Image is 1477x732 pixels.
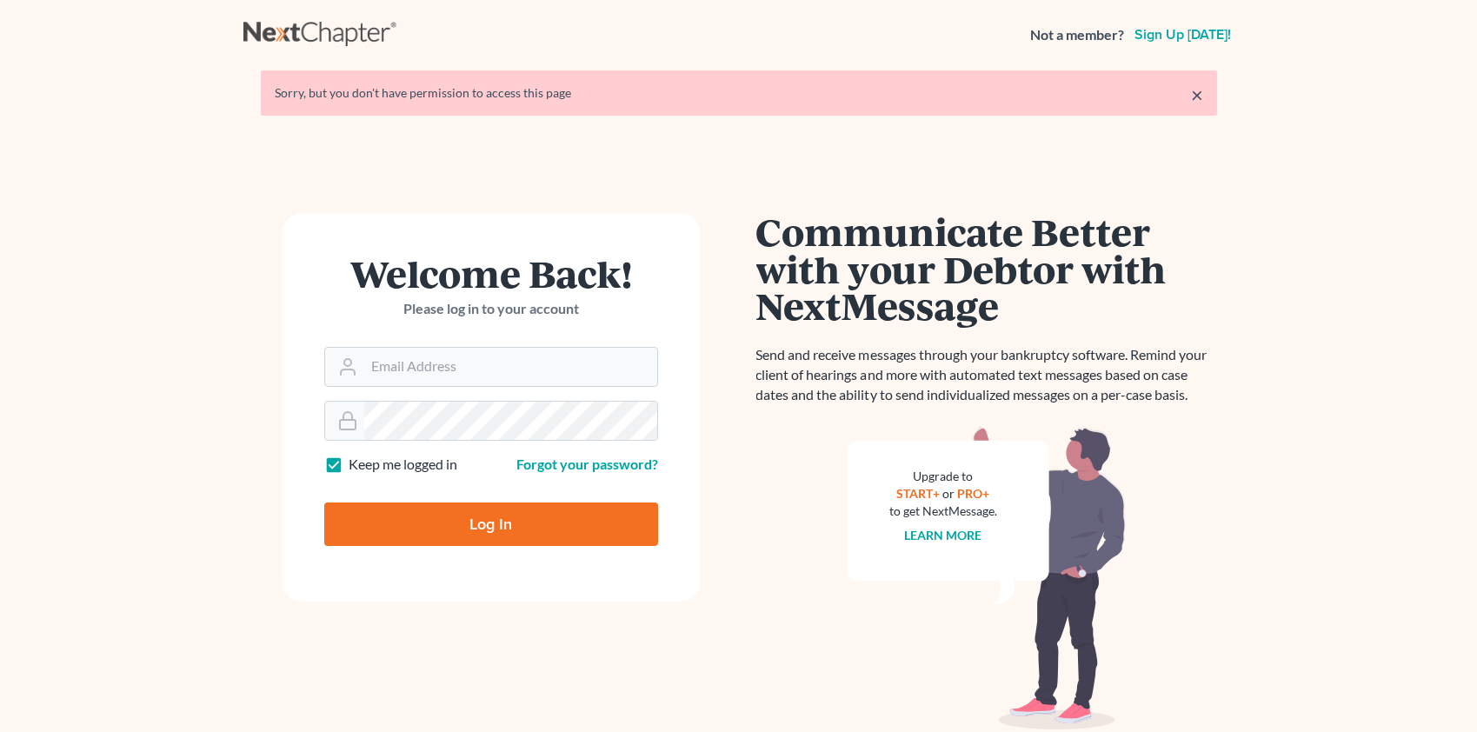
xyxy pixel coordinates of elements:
[349,455,457,475] label: Keep me logged in
[957,486,989,501] a: PRO+
[889,468,997,485] div: Upgrade to
[275,84,1203,102] div: Sorry, but you don't have permission to access this page
[1131,28,1234,42] a: Sign up [DATE]!
[1030,25,1124,45] strong: Not a member?
[516,456,658,472] a: Forgot your password?
[1191,84,1203,105] a: ×
[896,486,940,501] a: START+
[889,502,997,520] div: to get NextMessage.
[848,426,1126,730] img: nextmessage_bg-59042aed3d76b12b5cd301f8e5b87938c9018125f34e5fa2b7a6b67550977c72.svg
[324,502,658,546] input: Log In
[756,345,1217,405] p: Send and receive messages through your bankruptcy software. Remind your client of hearings and mo...
[364,348,657,386] input: Email Address
[324,255,658,292] h1: Welcome Back!
[942,486,955,501] span: or
[324,299,658,319] p: Please log in to your account
[756,213,1217,324] h1: Communicate Better with your Debtor with NextMessage
[904,528,981,542] a: Learn more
